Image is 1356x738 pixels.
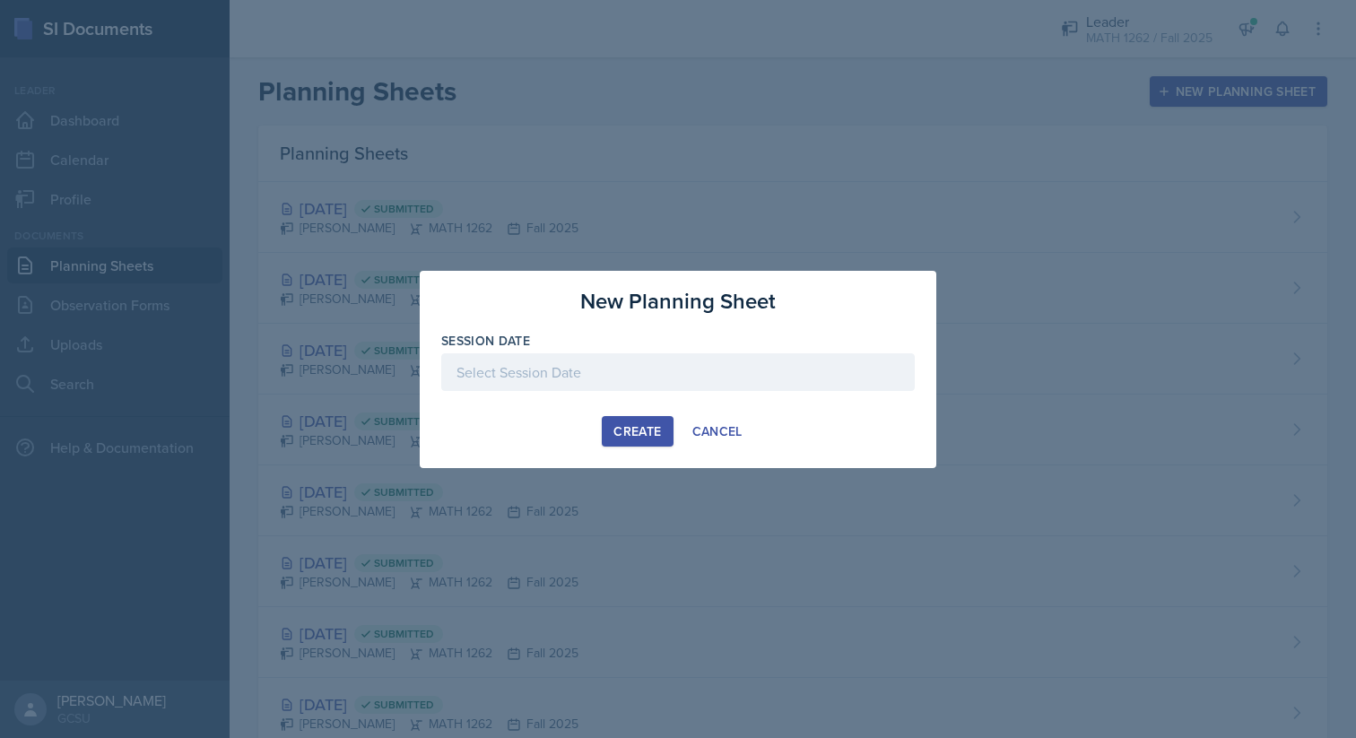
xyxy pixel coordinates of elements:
[613,424,661,438] div: Create
[681,416,754,447] button: Cancel
[692,424,743,438] div: Cancel
[580,285,776,317] h3: New Planning Sheet
[441,332,530,350] label: Session Date
[602,416,673,447] button: Create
